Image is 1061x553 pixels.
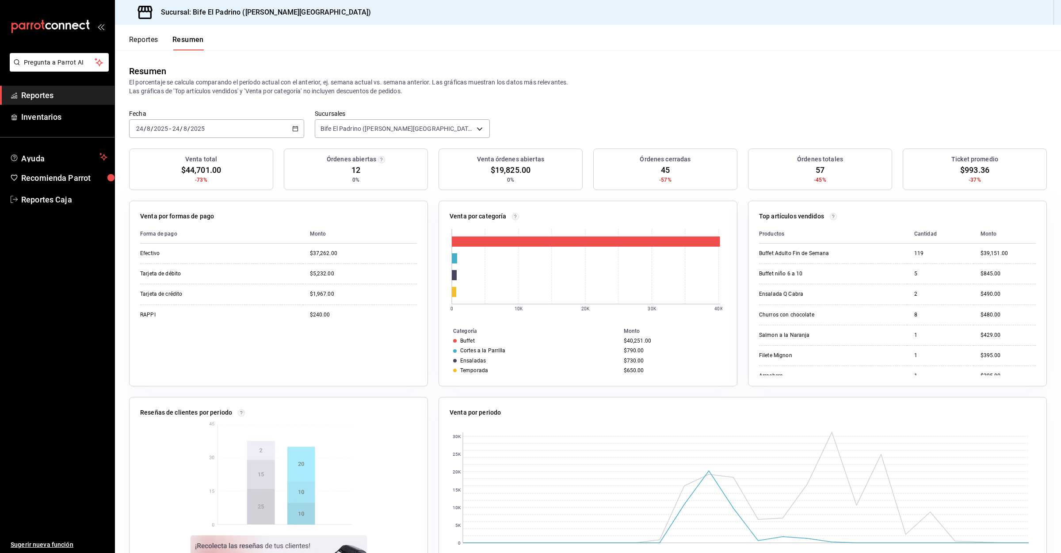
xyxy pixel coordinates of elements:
[981,332,1036,339] div: $429.00
[624,367,723,374] div: $650.00
[759,225,907,244] th: Productos
[914,270,966,278] div: 5
[140,290,229,298] div: Tarjeta de crédito
[981,270,1036,278] div: $845.00
[648,306,656,311] text: 30K
[450,408,501,417] p: Venta por periodo
[814,176,826,184] span: -45%
[460,367,488,374] div: Temporada
[759,290,847,298] div: Ensalada Q Cabra
[759,372,847,380] div: Arrachera
[187,125,190,132] span: /
[136,125,144,132] input: --
[195,176,207,184] span: -73%
[144,125,146,132] span: /
[759,212,824,221] p: Top artículos vendidos
[129,111,304,117] label: Fecha
[10,53,109,72] button: Pregunta a Parrot AI
[659,176,672,184] span: -57%
[453,488,461,492] text: 15K
[327,155,376,164] h3: Órdenes abiertas
[453,505,461,510] text: 10K
[914,311,966,319] div: 8
[759,270,847,278] div: Buffet niño 6 a 10
[450,306,453,311] text: 0
[981,311,1036,319] div: $480.00
[24,58,95,67] span: Pregunta a Parrot AI
[310,290,417,298] div: $1,967.00
[624,347,723,354] div: $790.00
[21,194,107,206] span: Reportes Caja
[352,176,359,184] span: 0%
[21,111,107,123] span: Inventarios
[981,352,1036,359] div: $395.00
[140,270,229,278] div: Tarjeta de débito
[973,225,1036,244] th: Monto
[303,225,417,244] th: Monto
[21,89,107,101] span: Reportes
[140,250,229,257] div: Efectivo
[146,125,151,132] input: --
[453,452,461,457] text: 25K
[715,306,723,311] text: 40K
[185,155,217,164] h3: Venta total
[21,172,107,184] span: Recomienda Parrot
[914,332,966,339] div: 1
[151,125,153,132] span: /
[759,332,847,339] div: Salmon a la Naranja
[97,23,104,30] button: open_drawer_menu
[759,250,847,257] div: Buffet Adulto Fin de Semana
[914,290,966,298] div: 2
[181,164,221,176] span: $44,701.00
[515,306,523,311] text: 10K
[661,164,670,176] span: 45
[6,64,109,73] a: Pregunta a Parrot AI
[351,164,360,176] span: 12
[969,176,981,184] span: -37%
[129,65,166,78] div: Resumen
[981,372,1036,380] div: $395.00
[460,358,486,364] div: Ensaladas
[981,290,1036,298] div: $490.00
[169,125,171,132] span: -
[797,155,843,164] h3: Órdenes totales
[310,250,417,257] div: $37,262.00
[453,469,461,474] text: 20K
[624,358,723,364] div: $730.00
[624,338,723,344] div: $40,251.00
[455,523,461,528] text: 5K
[21,152,96,162] span: Ayuda
[140,212,214,221] p: Venta por formas de pago
[140,408,232,417] p: Reseñas de clientes por periodo
[453,434,461,439] text: 30K
[140,311,229,319] div: RAPPI
[477,155,544,164] h3: Venta órdenes abiertas
[315,111,490,117] label: Sucursales
[439,326,620,336] th: Categoría
[458,541,461,545] text: 0
[460,338,475,344] div: Buffet
[914,352,966,359] div: 1
[310,270,417,278] div: $5,232.00
[460,347,506,354] div: Cortes a la Parrilla
[507,176,514,184] span: 0%
[153,125,168,132] input: ----
[154,7,371,18] h3: Sucursal: Bife El Padrino ([PERSON_NAME][GEOGRAPHIC_DATA])
[914,250,966,257] div: 119
[450,212,507,221] p: Venta por categoría
[129,35,158,50] button: Reportes
[129,78,1047,95] p: El porcentaje se calcula comparando el período actual con el anterior, ej. semana actual vs. sema...
[129,35,204,50] div: navigation tabs
[172,35,204,50] button: Resumen
[491,164,530,176] span: $19,825.00
[183,125,187,132] input: --
[11,540,107,549] span: Sugerir nueva función
[172,125,180,132] input: --
[981,250,1036,257] div: $39,151.00
[759,311,847,319] div: Churros con chocolate
[620,326,737,336] th: Monto
[321,124,473,133] span: Bife El Padrino ([PERSON_NAME][GEOGRAPHIC_DATA])
[581,306,590,311] text: 20K
[914,372,966,380] div: 1
[180,125,183,132] span: /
